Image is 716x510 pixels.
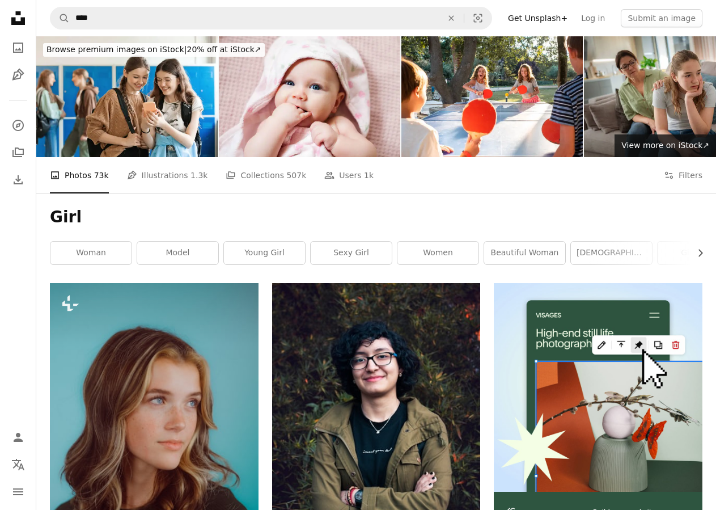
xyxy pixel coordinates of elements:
[50,7,492,29] form: Find visuals sitewide
[7,168,29,191] a: Download History
[286,169,306,182] span: 507k
[46,45,261,54] span: 20% off at iStock ↗
[397,242,478,264] a: women
[621,141,709,150] span: View more on iStock ↗
[7,36,29,59] a: Photos
[226,157,306,193] a: Collections 507k
[50,207,702,227] h1: Girl
[571,242,652,264] a: [DEMOGRAPHIC_DATA] girl
[7,426,29,449] a: Log in / Sign up
[324,157,374,193] a: Users 1k
[574,9,612,27] a: Log in
[311,242,392,264] a: sexy girl
[36,36,218,157] img: Teenage girls using smart phone in school corridor
[50,242,132,264] a: woman
[484,242,565,264] a: beautiful woman
[190,169,207,182] span: 1.3k
[36,36,272,64] a: Browse premium images on iStock|20% off at iStock↗
[7,453,29,476] button: Language
[50,435,259,445] a: a woman with long hair and a black shirt
[7,141,29,164] a: Collections
[615,134,716,157] a: View more on iStock↗
[272,417,481,427] a: man in brown leather jacket smiling
[464,7,492,29] button: Visual search
[219,36,400,157] img: Authentic portrait of 4 months baby girl wrapped in towel after bath.
[494,283,702,492] img: file-1723602894256-972c108553a7image
[7,481,29,503] button: Menu
[439,7,464,29] button: Clear
[501,9,574,27] a: Get Unsplash+
[690,242,702,264] button: scroll list to the right
[50,7,70,29] button: Search Unsplash
[7,114,29,137] a: Explore
[127,157,208,193] a: Illustrations 1.3k
[7,64,29,86] a: Illustrations
[401,36,583,157] img: Children playing table tennis on summer day
[621,9,702,27] button: Submit an image
[664,157,702,193] button: Filters
[224,242,305,264] a: young girl
[364,169,374,182] span: 1k
[137,242,218,264] a: model
[46,45,187,54] span: Browse premium images on iStock |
